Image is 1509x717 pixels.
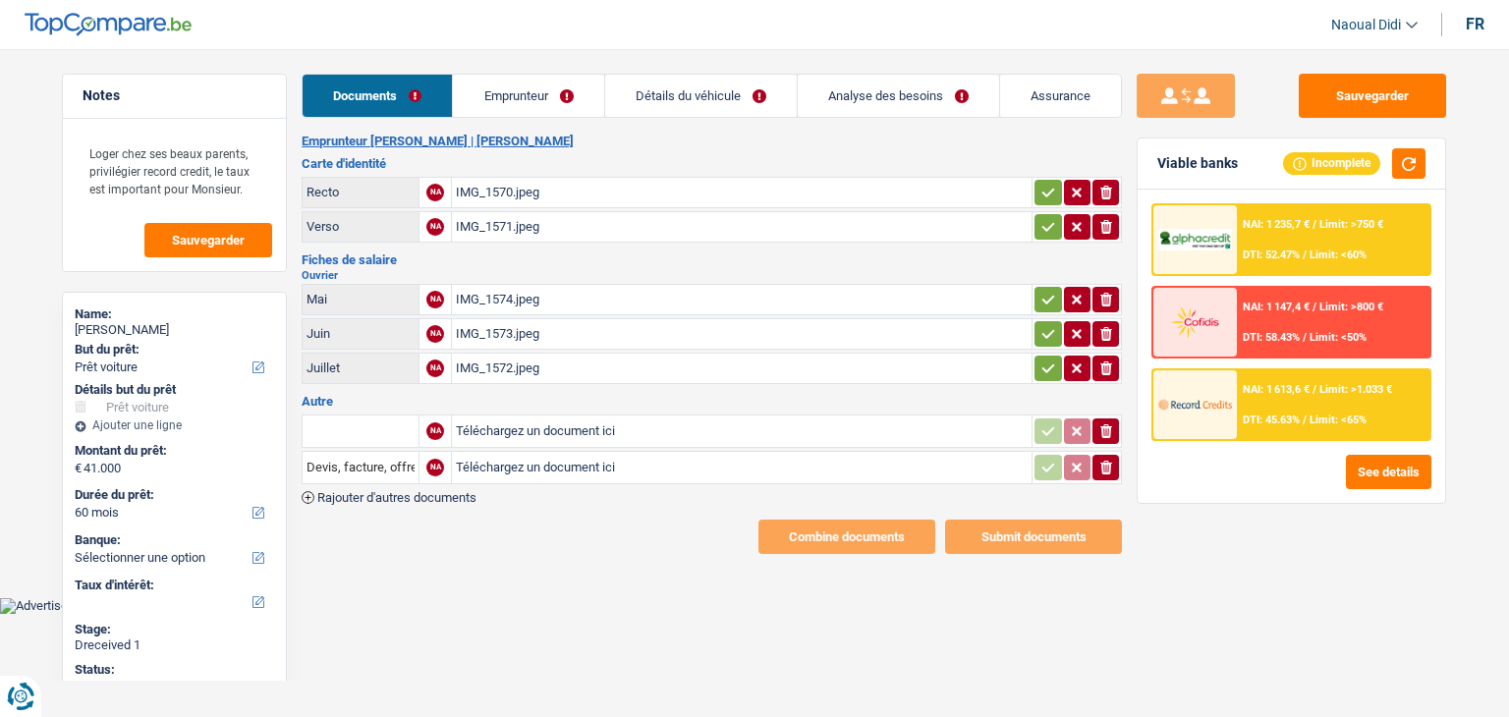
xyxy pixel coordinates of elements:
[1283,152,1380,174] div: Incomplete
[307,185,415,199] div: Recto
[75,662,274,678] div: Status:
[426,422,444,440] div: NA
[1158,386,1231,422] img: Record Credits
[25,13,192,36] img: TopCompare Logo
[605,75,797,117] a: Détails du véhicule
[303,75,452,117] a: Documents
[1303,414,1307,426] span: /
[426,359,444,377] div: NA
[456,319,1028,349] div: IMG_1573.jpeg
[758,520,935,554] button: Combine documents
[302,134,1122,149] h2: Emprunteur [PERSON_NAME] | [PERSON_NAME]
[75,637,274,653] div: Dreceived 1
[302,270,1122,281] h2: Ouvrier
[1299,74,1446,118] button: Sauvegarder
[302,491,476,504] button: Rajouter d'autres documents
[1243,383,1310,396] span: NAI: 1 613,6 €
[302,253,1122,266] h3: Fiches de salaire
[453,75,603,117] a: Emprunteur
[172,234,245,247] span: Sauvegarder
[75,578,270,593] label: Taux d'intérêt:
[75,678,274,693] div: open
[1310,331,1367,344] span: Limit: <50%
[426,325,444,343] div: NA
[456,285,1028,314] div: IMG_1574.jpeg
[798,75,999,117] a: Analyse des besoins
[456,212,1028,242] div: IMG_1571.jpeg
[945,520,1122,554] button: Submit documents
[1158,303,1231,340] img: Cofidis
[1157,155,1238,172] div: Viable banks
[1303,331,1307,344] span: /
[426,291,444,308] div: NA
[1319,218,1383,231] span: Limit: >750 €
[317,491,476,504] span: Rajouter d'autres documents
[75,487,270,503] label: Durée du prêt:
[302,157,1122,170] h3: Carte d'identité
[426,218,444,236] div: NA
[302,395,1122,408] h3: Autre
[1243,414,1300,426] span: DTI: 45.63%
[75,322,274,338] div: [PERSON_NAME]
[75,418,274,432] div: Ajouter une ligne
[307,219,415,234] div: Verso
[75,443,270,459] label: Montant du prêt:
[1158,229,1231,251] img: AlphaCredit
[75,622,274,637] div: Stage:
[1313,218,1316,231] span: /
[1319,383,1392,396] span: Limit: >1.033 €
[75,382,274,398] div: Détails but du prêt
[1243,218,1310,231] span: NAI: 1 235,7 €
[75,342,270,358] label: But du prêt:
[456,354,1028,383] div: IMG_1572.jpeg
[1346,455,1431,489] button: See details
[1243,248,1300,261] span: DTI: 52.47%
[1000,75,1121,117] a: Assurance
[456,178,1028,207] div: IMG_1570.jpeg
[426,184,444,201] div: NA
[1243,331,1300,344] span: DTI: 58.43%
[1310,248,1367,261] span: Limit: <60%
[144,223,272,257] button: Sauvegarder
[75,532,270,548] label: Banque:
[1313,383,1316,396] span: /
[1243,301,1310,313] span: NAI: 1 147,4 €
[1310,414,1367,426] span: Limit: <65%
[1315,9,1418,41] a: Naoual Didi
[1466,15,1484,33] div: fr
[1319,301,1383,313] span: Limit: >800 €
[307,326,415,341] div: Juin
[1303,248,1307,261] span: /
[426,459,444,476] div: NA
[307,360,415,375] div: Juillet
[307,292,415,306] div: Mai
[75,461,82,476] span: €
[1313,301,1316,313] span: /
[83,87,266,104] h5: Notes
[75,306,274,322] div: Name:
[1331,17,1401,33] span: Naoual Didi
